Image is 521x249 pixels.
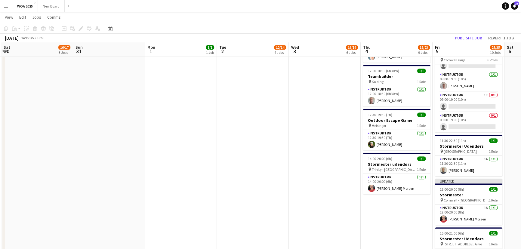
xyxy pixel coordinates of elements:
[363,118,430,123] h3: Outdoor Escape Game
[147,45,155,50] span: Mon
[30,13,44,21] a: Jobs
[435,92,502,112] app-card-role: Instruktør1I0/109:00-19:00 (10h)
[444,58,465,62] span: Comwell Køge
[75,48,83,55] span: 31
[489,231,498,235] span: 1/1
[4,45,10,50] span: Sat
[435,45,440,50] span: Fri
[2,13,16,21] a: View
[363,161,430,167] h3: Stormester udendørs
[38,0,65,12] button: New Board
[489,242,498,246] span: 1 Role
[440,187,464,192] span: 12:00-20:00 (8h)
[435,204,502,225] app-card-role: Instruktør1A1/112:00-20:00 (8h)[PERSON_NAME] Morgen
[452,34,485,42] button: Publish 1 job
[5,35,19,41] div: [DATE]
[368,69,399,73] span: 12:00-18:30 (6h30m)
[32,14,41,20] span: Jobs
[47,14,61,20] span: Comms
[290,48,299,55] span: 3
[435,179,502,225] app-job-card: Updated12:00-20:00 (8h)1/1Stormester Comwell - [GEOGRAPHIC_DATA]1 RoleInstruktør1A1/112:00-20:00 ...
[489,187,498,192] span: 1/1
[486,34,516,42] button: Revert 1 job
[417,123,426,128] span: 1 Role
[218,48,226,55] span: 2
[368,156,392,161] span: 14:00-20:00 (6h)
[346,45,358,50] span: 16/19
[440,138,466,143] span: 11:30-22:30 (11h)
[363,130,430,150] app-card-role: Instruktør1/112:30-19:30 (7h)[PERSON_NAME]
[435,112,502,133] app-card-role: Instruktør0/109:00-19:00 (10h)
[5,14,13,20] span: View
[490,50,501,55] div: 10 Jobs
[372,79,384,84] span: Kolding
[20,35,35,40] span: Week 35
[372,123,386,128] span: Helsingør
[444,149,477,154] span: [GEOGRAPHIC_DATA]
[146,48,155,55] span: 1
[372,167,417,172] span: Trinity - [GEOGRAPHIC_DATA]
[368,112,392,117] span: 12:30-19:30 (7h)
[418,50,430,55] div: 9 Jobs
[58,45,70,50] span: 16/17
[417,112,426,117] span: 1/1
[511,2,518,10] a: 21
[417,79,426,84] span: 1 Role
[362,48,371,55] span: 4
[417,156,426,161] span: 1/1
[507,45,513,50] span: Sat
[435,192,502,198] h3: Stormester
[206,45,214,50] span: 1/1
[444,242,482,246] span: [STREET_ADDRESS], Give
[346,50,358,55] div: 6 Jobs
[363,86,430,106] app-card-role: Instruktør1/112:00-18:30 (6h30m)[PERSON_NAME]
[274,50,286,55] div: 4 Jobs
[435,43,502,132] app-job-card: 09:00-19:00 (10h)2/6Stormester Udendørs Comwell Køge6 Roles[PERSON_NAME]Instruktør2I0/109:00-19:0...
[206,50,214,55] div: 1 Job
[417,69,426,73] span: 1/1
[440,231,464,235] span: 15:00-21:00 (6h)
[59,50,70,55] div: 3 Jobs
[490,45,502,50] span: 25/35
[435,71,502,92] app-card-role: Instruktør1/109:00-19:00 (10h)[PERSON_NAME]
[363,153,430,194] app-job-card: 14:00-20:00 (6h)1/1Stormester udendørs Trinity - [GEOGRAPHIC_DATA]1 RoleInstruktør1/114:00-20:00 ...
[363,174,430,194] app-card-role: Instruktør1/114:00-20:00 (6h)[PERSON_NAME] Morgen
[363,74,430,79] h3: Teambuilder
[489,198,498,202] span: 1 Role
[19,14,26,20] span: Edit
[363,65,430,106] app-job-card: 12:00-18:30 (6h30m)1/1Teambuilder Kolding1 RoleInstruktør1/112:00-18:30 (6h30m)[PERSON_NAME]
[435,156,502,176] app-card-role: Instruktør1A1/111:30-22:30 (11h)[PERSON_NAME]
[363,109,430,150] app-job-card: 12:30-19:30 (7h)1/1Outdoor Escape Game Helsingør1 RoleInstruktør1/112:30-19:30 (7h)[PERSON_NAME]
[219,45,226,50] span: Tue
[435,179,502,183] div: Updated
[76,45,83,50] span: Sun
[434,48,440,55] span: 5
[417,167,426,172] span: 1 Role
[489,149,498,154] span: 1 Role
[17,13,29,21] a: Edit
[45,13,63,21] a: Comms
[274,45,286,50] span: 12/14
[435,143,502,149] h3: Stormester Udendørs
[363,45,371,50] span: Thu
[418,45,430,50] span: 18/23
[37,35,45,40] div: CEST
[291,45,299,50] span: Wed
[489,138,498,143] span: 1/1
[435,135,502,176] app-job-card: 11:30-22:30 (11h)1/1Stormester Udendørs [GEOGRAPHIC_DATA]1 RoleInstruktør1A1/111:30-22:30 (11h)[P...
[514,2,519,5] span: 21
[487,58,498,62] span: 6 Roles
[435,236,502,241] h3: Stormester Udendørs
[12,0,38,12] button: WOA 2025
[444,198,489,202] span: Comwell - [GEOGRAPHIC_DATA]
[506,48,513,55] span: 6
